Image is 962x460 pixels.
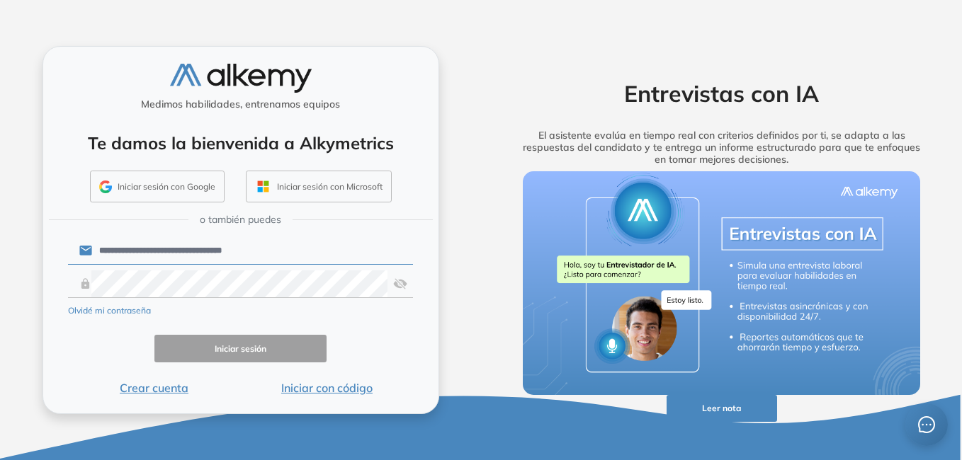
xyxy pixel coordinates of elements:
[200,212,281,227] span: o también puedes
[154,335,327,362] button: Iniciar sesión
[68,379,241,396] button: Crear cuenta
[501,130,943,165] h5: El asistente evalúa en tiempo real con criterios definidos por ti, se adapta a las respuestas del...
[246,171,392,203] button: Iniciar sesión con Microsoft
[393,270,407,297] img: asd
[667,395,777,422] button: Leer nota
[99,180,112,193] img: GMAIL_ICON
[62,133,420,154] h4: Te damos la bienvenida a Alkymetrics
[501,80,943,107] h2: Entrevistas con IA
[68,304,151,317] button: Olvidé mi contraseña
[170,64,312,93] img: logo-alkemy
[918,416,935,433] span: message
[255,178,271,195] img: OUTLOOK_ICON
[49,98,433,110] h5: Medimos habilidades, entrenamos equipos
[90,171,225,203] button: Iniciar sesión con Google
[523,171,921,395] img: img-more-info
[240,379,413,396] button: Iniciar con código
